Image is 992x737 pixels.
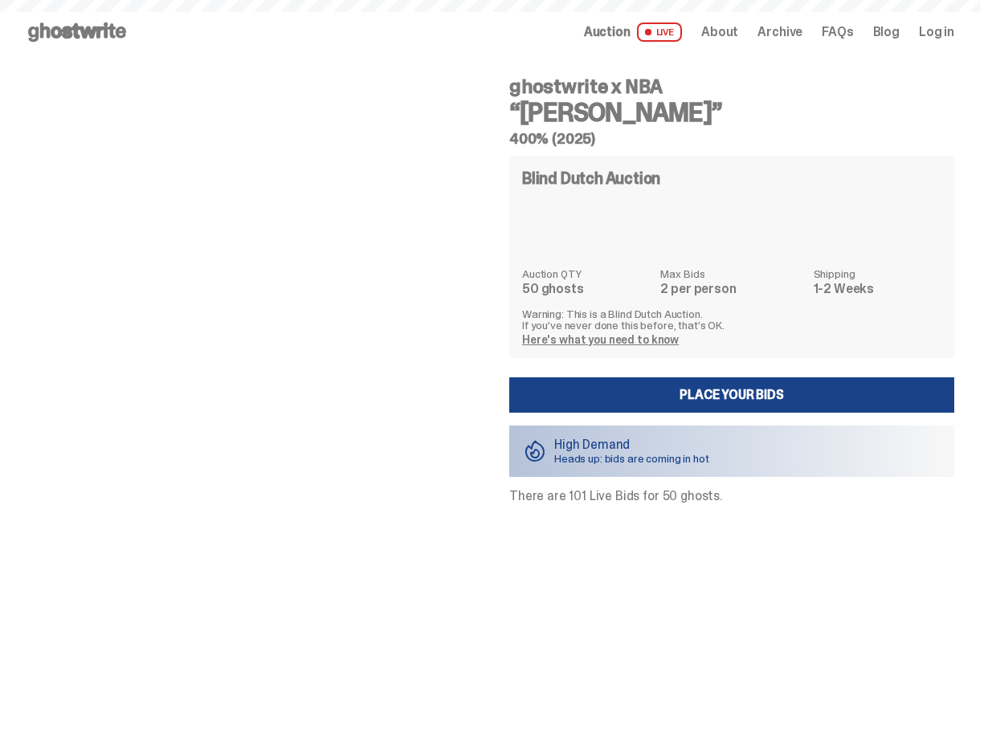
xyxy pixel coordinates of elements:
[522,268,651,279] dt: Auction QTY
[584,22,682,42] a: Auction LIVE
[873,26,900,39] a: Blog
[822,26,853,39] a: FAQs
[509,77,954,96] h4: ghostwrite x NBA
[509,132,954,146] h5: 400% (2025)
[509,377,954,413] a: Place your Bids
[509,490,954,503] p: There are 101 Live Bids for 50 ghosts.
[522,332,679,347] a: Here's what you need to know
[522,170,660,186] h4: Blind Dutch Auction
[522,308,941,331] p: Warning: This is a Blind Dutch Auction. If you’ve never done this before, that’s OK.
[919,26,954,39] a: Log in
[637,22,683,42] span: LIVE
[814,283,941,295] dd: 1-2 Weeks
[701,26,738,39] a: About
[660,268,803,279] dt: Max Bids
[554,438,709,451] p: High Demand
[554,453,709,464] p: Heads up: bids are coming in hot
[814,268,941,279] dt: Shipping
[509,100,954,125] h3: “[PERSON_NAME]”
[522,283,651,295] dd: 50 ghosts
[757,26,802,39] a: Archive
[660,283,803,295] dd: 2 per person
[584,26,631,39] span: Auction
